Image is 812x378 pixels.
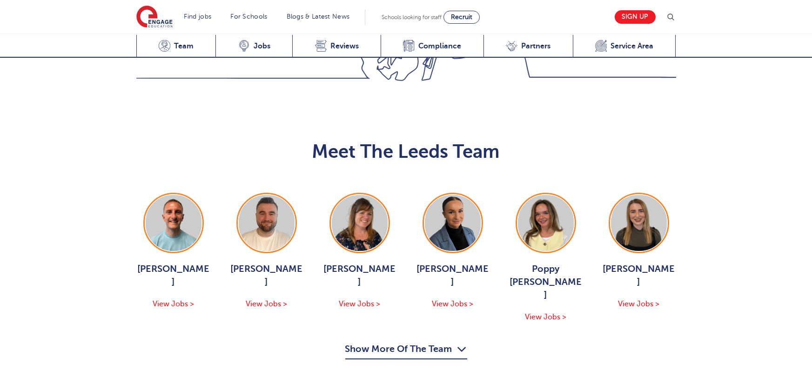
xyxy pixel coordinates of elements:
img: Layla McCosker [611,195,667,251]
span: View Jobs > [525,313,566,321]
img: Holly Johnson [425,195,481,251]
a: Blogs & Latest News [287,13,350,20]
span: View Jobs > [432,300,473,308]
span: View Jobs > [618,300,659,308]
a: For Schools [230,13,267,20]
span: Compliance [418,41,461,51]
a: Compliance [381,35,483,58]
a: Poppy [PERSON_NAME] View Jobs > [509,193,583,323]
img: Chris Rushton [239,195,295,251]
a: Sign up [615,10,656,24]
span: View Jobs > [153,300,194,308]
span: Reviews [330,41,359,51]
span: Service Area [611,41,653,51]
h2: Meet The Leeds Team [136,141,676,163]
img: George Dignam [146,195,201,251]
span: [PERSON_NAME] [602,263,676,289]
a: Service Area [573,35,676,58]
a: Jobs [215,35,292,58]
span: [PERSON_NAME] [229,263,304,289]
a: Team [136,35,216,58]
a: [PERSON_NAME] View Jobs > [602,193,676,310]
a: Recruit [443,11,480,24]
a: [PERSON_NAME] View Jobs > [416,193,490,310]
span: Team [174,41,194,51]
button: Show More Of The Team [345,342,467,359]
span: [PERSON_NAME] [136,263,211,289]
img: Engage Education [136,6,173,29]
span: Poppy [PERSON_NAME] [509,263,583,302]
span: View Jobs > [246,300,287,308]
a: Partners [483,35,573,58]
img: Poppy Burnside [518,195,574,251]
a: [PERSON_NAME] View Jobs > [229,193,304,310]
span: Jobs [254,41,270,51]
span: [PERSON_NAME] [322,263,397,289]
a: [PERSON_NAME] View Jobs > [322,193,397,310]
span: Recruit [451,13,472,20]
a: Reviews [292,35,381,58]
span: Partners [521,41,550,51]
img: Joanne Wright [332,195,388,251]
a: [PERSON_NAME] View Jobs > [136,193,211,310]
a: Find jobs [184,13,212,20]
span: View Jobs > [339,300,380,308]
span: [PERSON_NAME] [416,263,490,289]
span: Schools looking for staff [382,14,442,20]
